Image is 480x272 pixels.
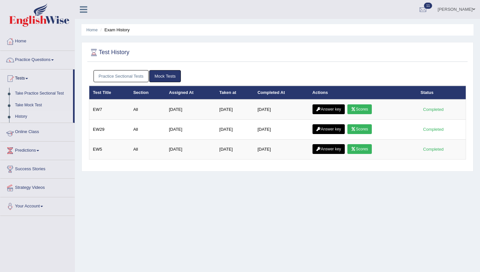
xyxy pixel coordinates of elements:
[165,140,216,159] td: [DATE]
[12,99,73,111] a: Take Mock Test
[89,120,130,140] td: EW29
[89,48,129,57] h2: Test History
[130,140,166,159] td: All
[130,86,166,99] th: Section
[12,111,73,123] a: History
[0,51,75,67] a: Practice Questions
[254,140,309,159] td: [DATE]
[0,160,75,176] a: Success Stories
[165,86,216,99] th: Assigned At
[421,106,446,113] div: Completed
[94,70,149,82] a: Practice Sectional Tests
[86,27,98,32] a: Home
[421,126,446,133] div: Completed
[216,120,254,140] td: [DATE]
[421,146,446,153] div: Completed
[347,124,371,134] a: Scores
[0,123,75,139] a: Online Class
[216,140,254,159] td: [DATE]
[99,27,130,33] li: Exam History
[0,142,75,158] a: Predictions
[0,179,75,195] a: Strategy Videos
[254,120,309,140] td: [DATE]
[254,99,309,120] td: [DATE]
[0,69,73,86] a: Tests
[12,88,73,99] a: Take Practice Sectional Test
[0,197,75,214] a: Your Account
[254,86,309,99] th: Completed At
[313,104,345,114] a: Answer key
[347,104,371,114] a: Scores
[165,120,216,140] td: [DATE]
[216,99,254,120] td: [DATE]
[417,86,466,99] th: Status
[313,124,345,134] a: Answer key
[424,3,432,9] span: 11
[89,99,130,120] td: EW7
[130,120,166,140] td: All
[149,70,181,82] a: Mock Tests
[313,144,345,154] a: Answer key
[216,86,254,99] th: Taken at
[130,99,166,120] td: All
[89,140,130,159] td: EW5
[309,86,417,99] th: Actions
[89,86,130,99] th: Test Title
[165,99,216,120] td: [DATE]
[347,144,371,154] a: Scores
[0,32,75,49] a: Home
